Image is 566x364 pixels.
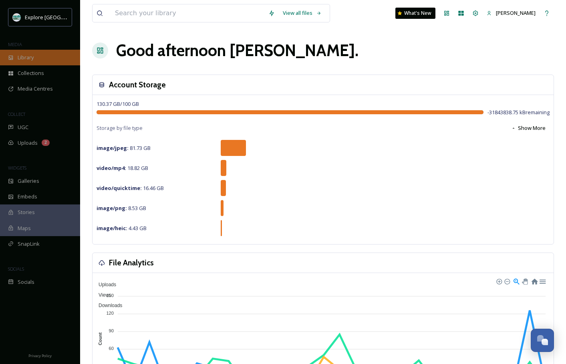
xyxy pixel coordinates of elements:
span: [PERSON_NAME] [496,9,536,16]
span: 130.37 GB / 100 GB [97,100,139,107]
span: WIDGETS [8,165,26,171]
a: View all files [279,5,326,21]
strong: image/heic : [97,224,127,232]
strong: image/png : [97,204,127,212]
span: Uploads [18,139,38,147]
div: Panning [522,279,527,283]
strong: image/jpeg : [97,144,129,152]
strong: video/quicktime : [97,184,142,192]
span: 8.53 GB [97,204,146,212]
input: Search your library [111,4,264,22]
span: 18.82 GB [97,164,148,172]
div: Reset Zoom [531,277,538,284]
div: Zoom Out [504,278,510,284]
tspan: 120 [107,311,114,315]
button: Show More [507,120,550,136]
a: What's New [395,8,435,19]
span: Library [18,54,34,61]
text: Count [98,332,103,345]
strong: video/mp4 : [97,164,126,172]
span: Views [93,292,111,298]
span: Privacy Policy [28,353,52,358]
span: Socials [18,278,34,286]
img: 67e7af72-b6c8-455a-acf8-98e6fe1b68aa.avif [13,13,21,21]
span: Explore [GEOGRAPHIC_DATA][PERSON_NAME] [25,13,135,21]
span: -31843838.75 kB remaining [487,109,550,116]
span: 16.46 GB [97,184,164,192]
tspan: 90 [109,328,114,333]
div: Selection Zoom [513,277,520,284]
span: 81.73 GB [97,144,151,152]
h3: File Analytics [109,257,154,269]
a: Privacy Policy [28,350,52,360]
span: Galleries [18,177,39,185]
span: Media Centres [18,85,53,93]
span: COLLECT [8,111,25,117]
span: Maps [18,224,31,232]
span: Uploads [93,282,116,287]
span: SnapLink [18,240,40,248]
button: Open Chat [531,329,554,352]
div: Zoom In [496,278,502,284]
span: Collections [18,69,44,77]
h1: Good afternoon [PERSON_NAME] . [116,38,359,63]
a: [PERSON_NAME] [483,5,540,21]
span: Embeds [18,193,37,200]
div: 2 [42,140,50,146]
tspan: 150 [107,293,114,297]
tspan: 60 [109,346,114,351]
span: 4.43 GB [97,224,147,232]
span: MEDIA [8,41,22,47]
span: UGC [18,123,28,131]
span: SOCIALS [8,266,24,272]
span: Stories [18,208,35,216]
span: Storage by file type [97,124,143,132]
h3: Account Storage [109,79,166,91]
span: Downloads [93,303,122,308]
div: Menu [539,277,546,284]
